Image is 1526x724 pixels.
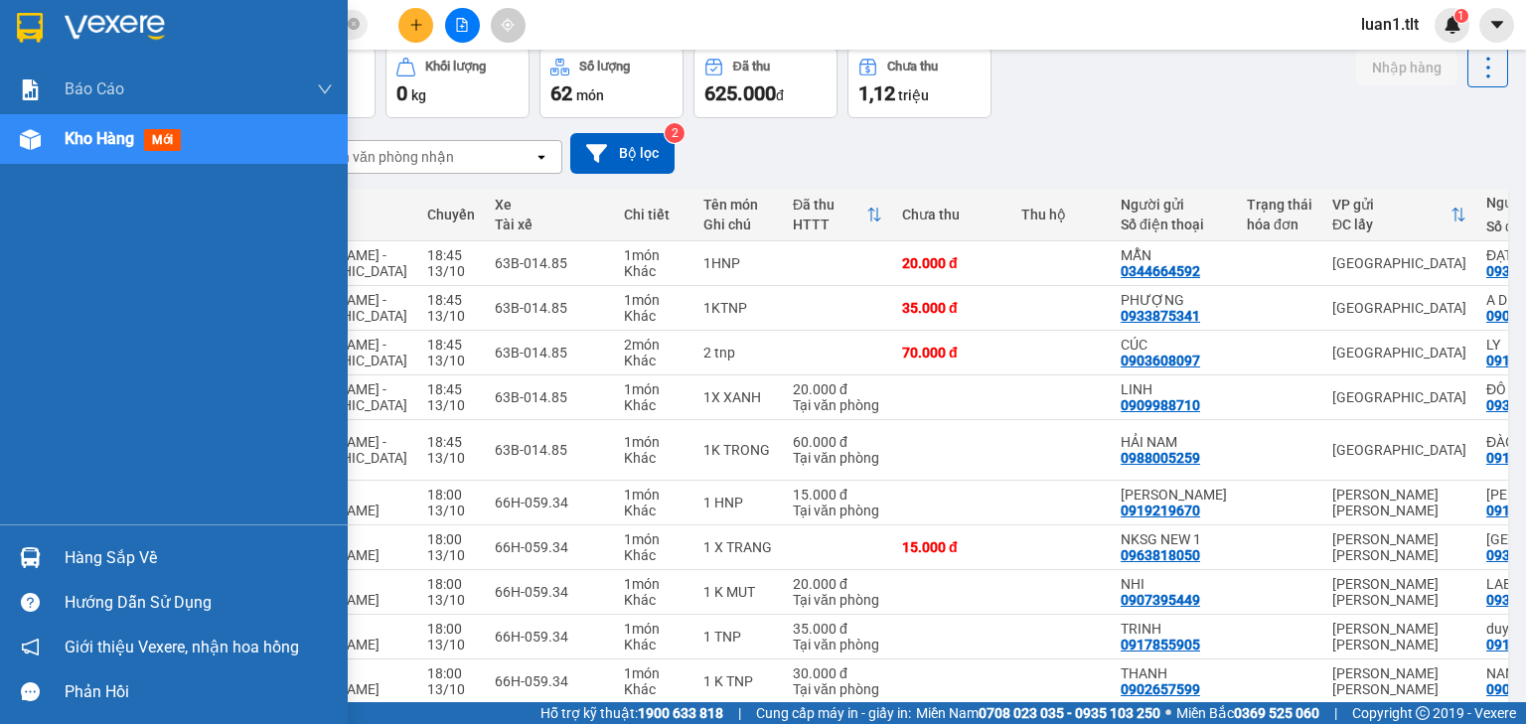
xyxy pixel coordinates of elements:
[409,18,423,32] span: plus
[427,308,475,324] div: 13/10
[624,592,684,608] div: Khác
[427,592,475,608] div: 13/10
[902,300,1001,316] div: 35.000 đ
[1121,681,1200,697] div: 0902657599
[703,389,773,405] div: 1X XANH
[624,292,684,308] div: 1 món
[317,147,454,167] div: Chọn văn phòng nhận
[427,531,475,547] div: 18:00
[704,81,776,105] span: 625.000
[1332,300,1466,316] div: [GEOGRAPHIC_DATA]
[1234,705,1319,721] strong: 0369 525 060
[916,702,1160,724] span: Miền Nam
[495,442,604,458] div: 63B-014.85
[65,543,333,573] div: Hàng sắp về
[1165,709,1171,717] span: ⚪️
[495,539,604,555] div: 66H-059.34
[1332,621,1466,652] div: [PERSON_NAME] [PERSON_NAME]
[793,217,866,232] div: HTTT
[65,76,124,101] span: Báo cáo
[1021,207,1101,222] div: Thu hộ
[1345,12,1435,37] span: luan1.tlt
[1332,531,1466,563] div: [PERSON_NAME] [PERSON_NAME]
[902,255,1001,271] div: 20.000 đ
[495,217,604,232] div: Tài xế
[624,665,684,681] div: 1 món
[1121,247,1227,263] div: MẪN
[624,247,684,263] div: 1 món
[1322,189,1476,241] th: Toggle SortBy
[348,18,360,30] span: close-circle
[624,434,684,450] div: 1 món
[624,487,684,503] div: 1 món
[902,207,1001,222] div: Chưa thu
[624,337,684,353] div: 2 món
[396,81,407,105] span: 0
[1356,50,1457,85] button: Nhập hàng
[703,255,773,271] div: 1HNP
[898,87,929,103] span: triệu
[425,60,486,73] div: Khối lượng
[902,539,1001,555] div: 15.000 đ
[1334,702,1337,724] span: |
[21,682,40,701] span: message
[703,584,773,600] div: 1 K MUT
[495,629,604,645] div: 66H-059.34
[624,207,684,222] div: Chi tiết
[1176,702,1319,724] span: Miền Bắc
[1332,345,1466,361] div: [GEOGRAPHIC_DATA]
[495,584,604,600] div: 66H-059.34
[348,16,360,35] span: close-circle
[1121,592,1200,608] div: 0907395449
[624,503,684,518] div: Khác
[1416,706,1430,720] span: copyright
[1121,353,1200,368] div: 0903608097
[317,81,333,97] span: down
[455,18,469,32] span: file-add
[501,18,515,32] span: aim
[783,189,892,241] th: Toggle SortBy
[495,673,604,689] div: 66H-059.34
[65,129,134,148] span: Kho hàng
[20,129,41,150] img: warehouse-icon
[1121,637,1200,652] div: 0917855905
[17,13,43,43] img: logo-vxr
[693,47,838,118] button: Đã thu625.000đ
[703,673,773,689] div: 1 K TNP
[1121,450,1200,466] div: 0988005259
[570,133,675,174] button: Bộ lọc
[624,263,684,279] div: Khác
[65,635,299,659] span: Giới thiệu Vexere, nhận hoa hồng
[495,197,604,213] div: Xe
[703,217,773,232] div: Ghi chú
[624,576,684,592] div: 1 món
[793,197,866,213] div: Đã thu
[427,487,475,503] div: 18:00
[65,588,333,618] div: Hướng dẫn sử dụng
[579,60,630,73] div: Số lượng
[793,434,882,450] div: 60.000 đ
[427,353,475,368] div: 13/10
[1121,503,1200,518] div: 0919219670
[20,79,41,100] img: solution-icon
[1332,576,1466,608] div: [PERSON_NAME] [PERSON_NAME]
[1332,255,1466,271] div: [GEOGRAPHIC_DATA]
[427,337,475,353] div: 18:45
[703,539,773,555] div: 1 X TRANG
[1332,442,1466,458] div: [GEOGRAPHIC_DATA]
[624,681,684,697] div: Khác
[495,255,604,271] div: 63B-014.85
[887,60,938,73] div: Chưa thu
[1121,397,1200,413] div: 0909988710
[793,592,882,608] div: Tại văn phòng
[793,665,882,681] div: 30.000 đ
[427,621,475,637] div: 18:00
[776,87,784,103] span: đ
[624,547,684,563] div: Khác
[1121,308,1200,324] div: 0933875341
[1121,337,1227,353] div: CÚC
[427,292,475,308] div: 18:45
[793,450,882,466] div: Tại văn phòng
[624,381,684,397] div: 1 món
[858,81,895,105] span: 1,12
